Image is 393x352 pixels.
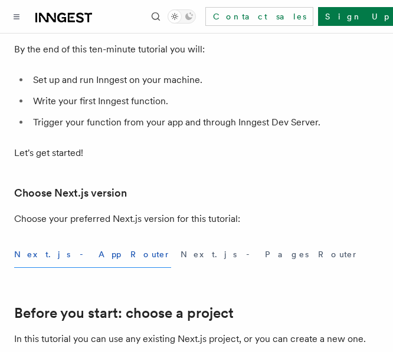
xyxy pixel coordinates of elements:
button: Next.js - Pages Router [181,241,359,268]
li: Trigger your function from your app and through Inngest Dev Server. [30,114,379,131]
a: Before you start: choose a project [14,305,234,321]
li: Write your first Inngest function. [30,93,379,109]
button: Toggle dark mode [168,9,196,24]
button: Toggle navigation [9,9,24,24]
button: Find something... [149,9,163,24]
a: Contact sales [205,7,313,26]
p: In this tutorial you can use any existing Next.js project, or you can create a new one. [14,331,379,347]
a: Choose Next.js version [14,185,127,201]
p: By the end of this ten-minute tutorial you will: [14,41,379,58]
li: Set up and run Inngest on your machine. [30,72,379,88]
p: Choose your preferred Next.js version for this tutorial: [14,211,379,227]
button: Next.js - App Router [14,241,171,268]
p: Let's get started! [14,145,379,161]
